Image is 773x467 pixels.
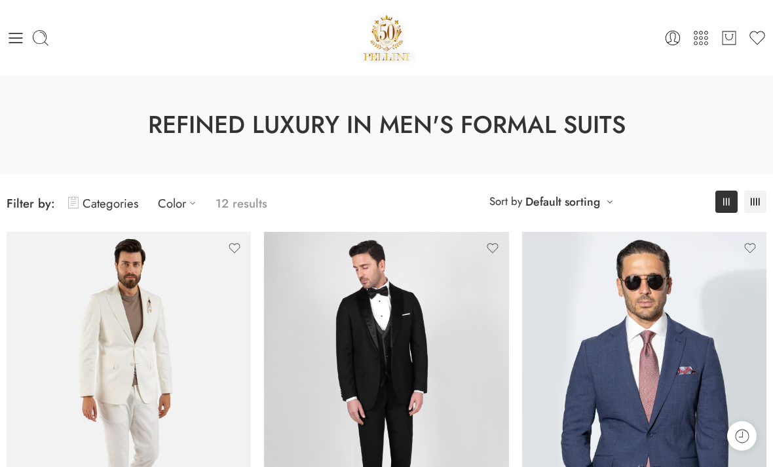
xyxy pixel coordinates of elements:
a: Login / Register [664,29,682,47]
a: Color [158,188,202,219]
span: Filter by: [7,195,55,212]
p: 12 results [216,188,267,219]
a: Cart [720,29,738,47]
h1: Refined Luxury in Men's Formal Suits [33,108,740,142]
img: Pellini [358,10,415,65]
a: Wishlist [748,29,766,47]
a: Categories [68,188,138,219]
span: Sort by [489,191,522,212]
a: Pellini - [358,10,415,65]
a: Default sorting [525,193,600,211]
